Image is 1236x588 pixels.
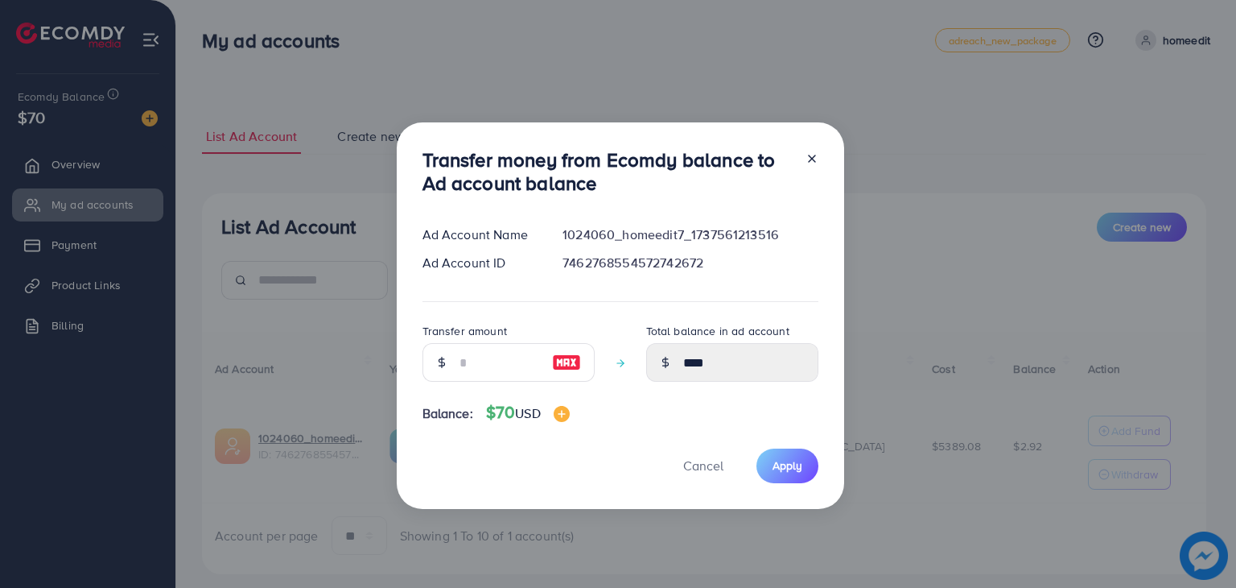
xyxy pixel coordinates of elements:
button: Cancel [663,449,744,483]
span: Apply [772,458,802,474]
div: Ad Account ID [410,254,550,272]
label: Transfer amount [422,323,507,339]
label: Total balance in ad account [646,323,789,339]
button: Apply [756,449,818,483]
span: Balance: [422,404,473,423]
h3: Transfer money from Ecomdy balance to Ad account balance [422,148,793,195]
span: USD [515,404,540,422]
div: 7462768554572742672 [550,254,830,272]
img: image [552,353,581,372]
h4: $70 [486,403,570,423]
img: image [554,406,570,422]
span: Cancel [683,457,723,474]
div: Ad Account Name [410,226,550,244]
div: 1024060_homeedit7_1737561213516 [550,226,830,244]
